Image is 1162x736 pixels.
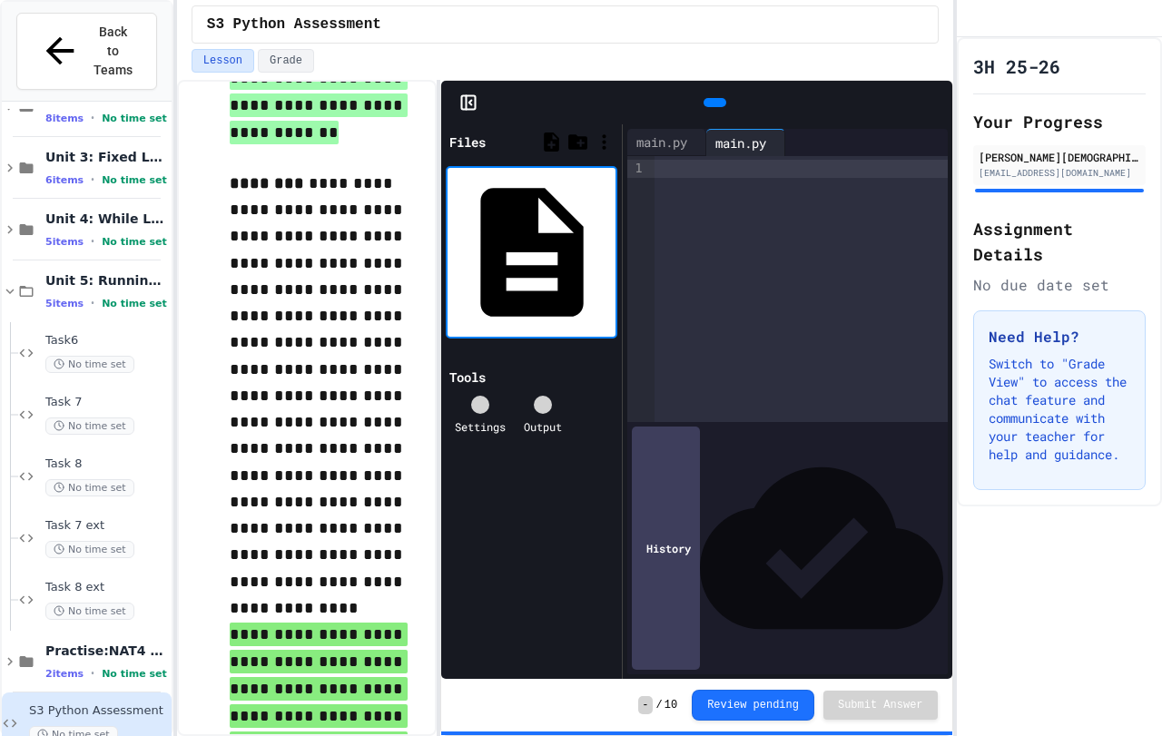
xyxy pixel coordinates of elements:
span: Task 8 [45,456,168,472]
span: No time set [45,603,134,620]
span: Task 7 ext [45,518,168,534]
h1: 3H 25-26 [973,54,1060,79]
span: • [91,111,94,125]
span: • [91,172,94,187]
div: Output [524,418,562,435]
span: 5 items [45,298,84,309]
h2: Assignment Details [973,216,1146,267]
span: S3 Python Assessment [207,14,381,35]
span: Practise:NAT4 Assessment [45,643,168,659]
span: 8 items [45,113,84,124]
span: / [656,698,663,712]
h3: Need Help? [989,326,1130,348]
button: Lesson [192,49,254,73]
span: No time set [102,174,167,186]
span: • [91,234,94,249]
span: No time set [102,236,167,248]
span: S3 Python Assessment [29,703,168,719]
span: 5 items [45,236,84,248]
span: Unit 3: Fixed Loops [45,149,168,165]
div: Files [449,132,486,152]
div: Tools [449,368,486,387]
h2: Your Progress [973,109,1146,134]
span: Unit 4: While Loops [45,211,168,227]
div: main.py [706,129,785,156]
div: main.py [706,133,775,152]
span: • [91,296,94,310]
span: No time set [45,417,134,435]
span: Unit 5: Running Total [45,272,168,289]
div: [EMAIL_ADDRESS][DOMAIN_NAME] [979,166,1140,180]
div: [PERSON_NAME][DEMOGRAPHIC_DATA] [979,149,1140,165]
span: 2 items [45,668,84,680]
span: Submit Answer [838,698,923,712]
span: Task 7 [45,395,168,410]
button: Back to Teams [16,13,157,90]
span: • [91,666,94,681]
div: No due date set [973,274,1146,296]
div: main.py [627,132,696,152]
div: History [632,427,700,670]
span: No time set [102,668,167,680]
button: Submit Answer [823,691,938,720]
span: Task 8 ext [45,580,168,595]
span: No time set [45,479,134,496]
span: 6 items [45,174,84,186]
span: 10 [665,698,677,712]
span: No time set [102,298,167,309]
span: No time set [45,541,134,558]
div: 1 [627,160,645,178]
span: - [638,696,652,714]
span: Task6 [45,333,168,348]
span: No time set [45,356,134,373]
button: Grade [258,49,314,73]
button: Review pending [692,690,814,721]
span: Back to Teams [92,23,134,80]
span: No time set [102,113,167,124]
div: Settings [455,418,506,435]
div: main.py [627,129,706,156]
p: Switch to "Grade View" to access the chat feature and communicate with your teacher for help and ... [989,355,1130,464]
